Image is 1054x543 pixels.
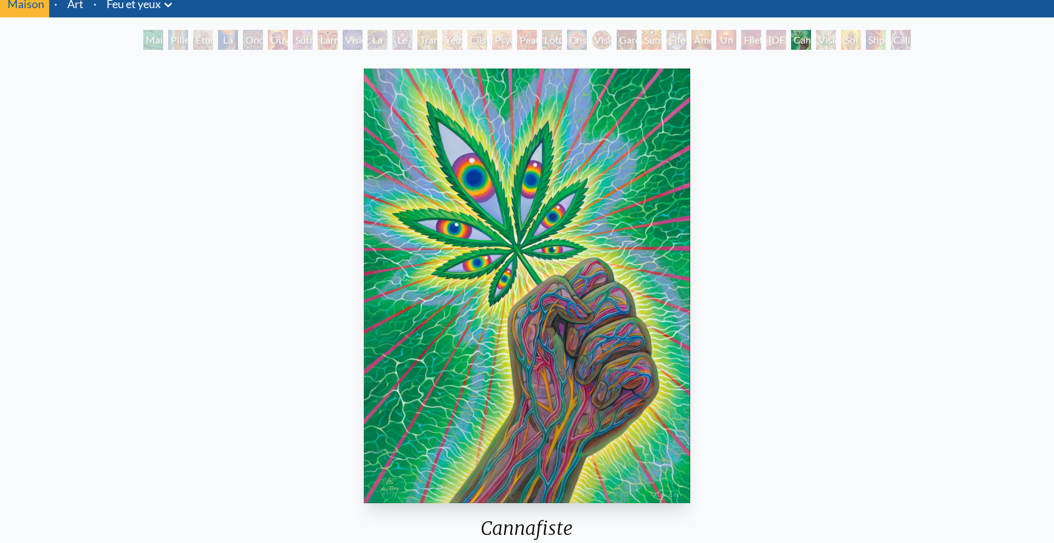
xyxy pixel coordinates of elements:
[868,34,914,45] font: Shpongled
[594,34,672,60] font: Vision [PERSON_NAME]
[569,34,598,75] font: Cristal de vision
[520,34,548,60] font: Peau d'ange
[794,34,840,45] font: Cannafiste
[345,34,386,60] font: Vision collective
[245,34,295,120] font: Ondulation des yeux arc-en-ciel
[320,34,361,120] font: Larmes de joie du troisième œil
[694,34,731,60] font: Âme suprême
[445,34,477,60] font: Yeux fractals
[819,34,865,60] font: Vision supérieure
[470,34,506,60] font: Cils Ophanic
[744,34,767,75] font: Filet de l'Être
[544,34,579,60] font: Lotus spectral
[495,34,582,150] font: Psychomicrographie d'une pointe de plume de [PERSON_NAME] fractale
[720,34,733,45] font: Un
[619,34,654,105] font: Gardien de la vision infinie
[146,34,168,60] font: Main verte
[196,34,223,105] font: Étude pour le Grand Tour
[295,34,333,75] font: Sutra du cannabis
[171,34,217,90] font: Pilier de la conscience
[644,34,679,45] font: Sunyata
[270,34,316,45] font: Ouverture
[769,34,879,75] font: [DEMOGRAPHIC_DATA] lui-même
[420,34,468,120] font: Transport séraphique amarré au Troisième Œil
[364,68,691,503] img: Cannafist-2017-Alex-Grey-OG-watermarked.jpg
[481,516,572,540] font: Cannafiste
[893,34,916,45] font: Câlin
[669,34,710,60] font: Elfe cosmique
